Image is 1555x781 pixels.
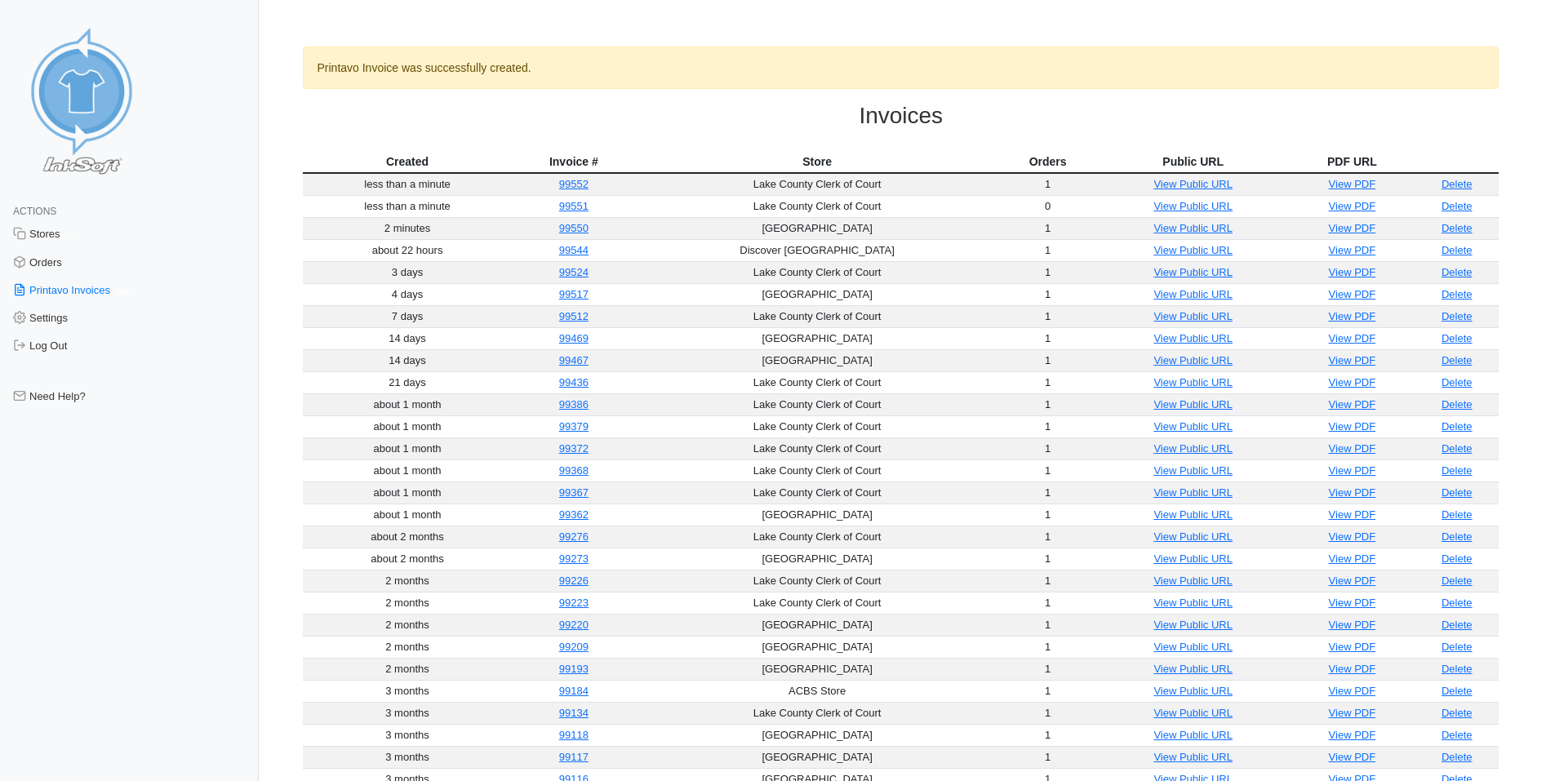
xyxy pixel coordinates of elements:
[303,349,511,371] td: 14 days
[636,415,998,437] td: Lake County Clerk of Court
[1153,597,1233,609] a: View Public URL
[636,526,998,548] td: Lake County Clerk of Court
[1153,200,1233,212] a: View Public URL
[303,481,511,504] td: about 1 month
[1442,222,1473,234] a: Delete
[303,636,511,658] td: 2 months
[303,151,511,173] th: Created
[998,393,1097,415] td: 1
[303,459,511,481] td: about 1 month
[998,746,1097,768] td: 1
[636,173,998,196] td: Lake County Clerk of Court
[1153,663,1233,675] a: View Public URL
[998,283,1097,305] td: 1
[1329,486,1376,499] a: View PDF
[1153,288,1233,300] a: View Public URL
[636,636,998,658] td: [GEOGRAPHIC_DATA]
[1097,151,1289,173] th: Public URL
[303,437,511,459] td: about 1 month
[303,327,511,349] td: 14 days
[1329,442,1376,455] a: View PDF
[303,47,1499,89] div: Printavo Invoice was successfully created.
[998,327,1097,349] td: 1
[559,508,589,521] a: 99362
[559,663,589,675] a: 99193
[998,415,1097,437] td: 1
[303,658,511,680] td: 2 months
[1329,663,1376,675] a: View PDF
[998,349,1097,371] td: 1
[1442,619,1473,631] a: Delete
[636,151,998,173] th: Store
[1442,200,1473,212] a: Delete
[1153,619,1233,631] a: View Public URL
[998,702,1097,724] td: 1
[1153,244,1233,256] a: View Public URL
[1329,707,1376,719] a: View PDF
[1329,398,1376,410] a: View PDF
[559,597,589,609] a: 99223
[998,151,1097,173] th: Orders
[1153,354,1233,366] a: View Public URL
[1442,332,1473,344] a: Delete
[1329,552,1376,565] a: View PDF
[998,173,1097,196] td: 1
[1442,244,1473,256] a: Delete
[636,724,998,746] td: [GEOGRAPHIC_DATA]
[1442,178,1473,190] a: Delete
[636,614,998,636] td: [GEOGRAPHIC_DATA]
[1442,288,1473,300] a: Delete
[1442,508,1473,521] a: Delete
[559,420,589,433] a: 99379
[559,244,589,256] a: 99544
[636,459,998,481] td: Lake County Clerk of Court
[1442,354,1473,366] a: Delete
[303,548,511,570] td: about 2 months
[1442,530,1473,543] a: Delete
[559,552,589,565] a: 99273
[1153,178,1233,190] a: View Public URL
[636,217,998,239] td: [GEOGRAPHIC_DATA]
[636,481,998,504] td: Lake County Clerk of Court
[998,570,1097,592] td: 1
[1442,552,1473,565] a: Delete
[998,658,1097,680] td: 1
[1329,420,1376,433] a: View PDF
[559,200,589,212] a: 99551
[1442,266,1473,278] a: Delete
[636,702,998,724] td: Lake County Clerk of Court
[1329,266,1376,278] a: View PDF
[1153,707,1233,719] a: View Public URL
[1153,420,1233,433] a: View Public URL
[998,195,1097,217] td: 0
[1442,641,1473,653] a: Delete
[1153,530,1233,543] a: View Public URL
[636,261,998,283] td: Lake County Clerk of Court
[303,393,511,415] td: about 1 month
[636,393,998,415] td: Lake County Clerk of Court
[303,746,511,768] td: 3 months
[998,636,1097,658] td: 1
[303,217,511,239] td: 2 minutes
[303,305,511,327] td: 7 days
[1442,597,1473,609] a: Delete
[1329,508,1376,521] a: View PDF
[559,486,589,499] a: 99367
[559,332,589,344] a: 99469
[1329,575,1376,587] a: View PDF
[1442,420,1473,433] a: Delete
[998,305,1097,327] td: 1
[998,548,1097,570] td: 1
[559,530,589,543] a: 99276
[636,195,998,217] td: Lake County Clerk of Court
[1329,178,1376,190] a: View PDF
[1329,310,1376,322] a: View PDF
[998,217,1097,239] td: 1
[1153,508,1233,521] a: View Public URL
[998,592,1097,614] td: 1
[1153,266,1233,278] a: View Public URL
[998,437,1097,459] td: 1
[1329,751,1376,763] a: View PDF
[1153,575,1233,587] a: View Public URL
[559,222,589,234] a: 99550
